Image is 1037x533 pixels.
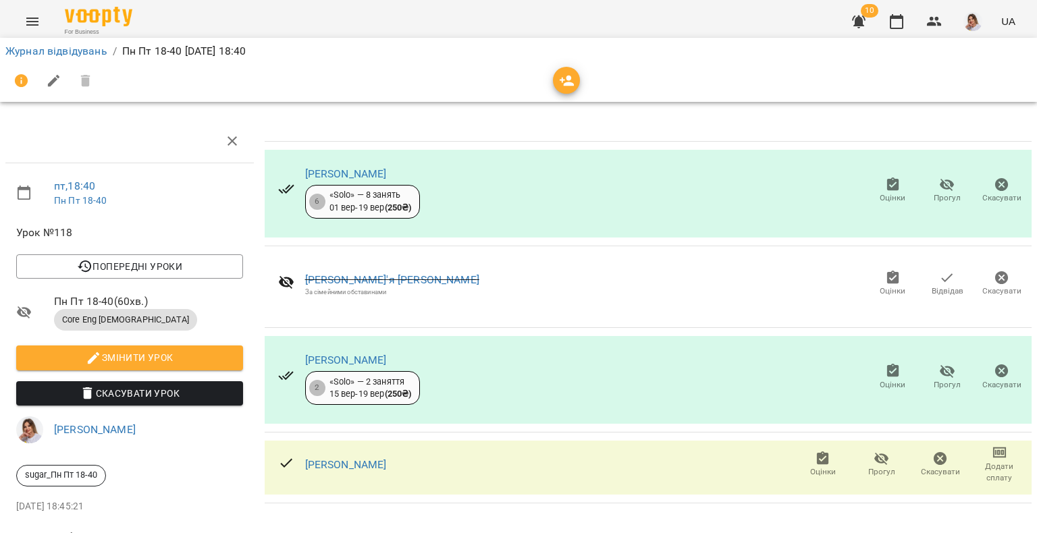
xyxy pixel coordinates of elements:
[16,381,243,405] button: Скасувати Урок
[5,43,1032,59] nav: breadcrumb
[16,5,49,38] button: Menu
[920,358,975,396] button: Прогул
[974,358,1029,396] button: Скасувати
[880,285,905,297] span: Оцінки
[866,172,920,210] button: Оцінки
[974,265,1029,303] button: Скасувати
[54,293,243,310] span: Пн Пт 18-40 ( 60 хв. )
[982,192,1021,204] span: Скасувати
[982,285,1021,297] span: Скасувати
[810,466,836,478] span: Оцінки
[54,423,136,436] a: [PERSON_NAME]
[920,172,975,210] button: Прогул
[54,314,197,326] span: Core Eng [DEMOGRAPHIC_DATA]
[27,385,232,401] span: Скасувати Урок
[880,192,905,204] span: Оцінки
[305,273,479,286] a: [PERSON_NAME]'я [PERSON_NAME]
[5,45,107,57] a: Журнал відвідувань
[329,189,412,214] div: «Solo» — 8 занять 01 вер - 19 вер
[16,416,43,443] img: d332a1c3318355be326c790ed3ba89f4.jpg
[868,466,895,478] span: Прогул
[974,172,1029,210] button: Скасувати
[861,4,878,18] span: 10
[54,195,107,206] a: Пн Пт 18-40
[934,192,961,204] span: Прогул
[880,379,905,391] span: Оцінки
[309,194,325,210] div: 6
[17,469,105,481] span: sugar_Пн Пт 18-40
[385,389,412,399] b: ( 250 ₴ )
[309,380,325,396] div: 2
[385,202,412,213] b: ( 250 ₴ )
[978,461,1021,484] span: Додати сплату
[932,285,963,297] span: Відвідав
[54,179,95,192] a: пт , 18:40
[911,446,970,484] button: Скасувати
[1001,14,1015,28] span: UA
[852,446,911,484] button: Прогул
[16,225,243,241] span: Урок №118
[982,379,1021,391] span: Скасувати
[996,9,1021,34] button: UA
[866,265,920,303] button: Оцінки
[27,258,232,275] span: Попередні уроки
[16,500,243,513] p: [DATE] 18:45:21
[305,354,387,366] a: [PERSON_NAME]
[16,345,243,370] button: Змінити урок
[329,376,412,401] div: «Solo» — 2 заняття 15 вер - 19 вер
[16,465,106,486] div: sugar_Пн Пт 18-40
[921,466,960,478] span: Скасувати
[27,349,232,366] span: Змінити урок
[970,446,1029,484] button: Додати сплату
[65,7,132,26] img: Voopty Logo
[305,458,387,471] a: [PERSON_NAME]
[963,12,982,31] img: d332a1c3318355be326c790ed3ba89f4.jpg
[866,358,920,396] button: Оцінки
[16,254,243,279] button: Попередні уроки
[793,446,852,484] button: Оцінки
[122,43,246,59] p: Пн Пт 18-40 [DATE] 18:40
[113,43,117,59] li: /
[305,287,479,296] div: За сімейними обставинами
[65,28,132,36] span: For Business
[305,167,387,180] a: [PERSON_NAME]
[934,379,961,391] span: Прогул
[920,265,975,303] button: Відвідав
